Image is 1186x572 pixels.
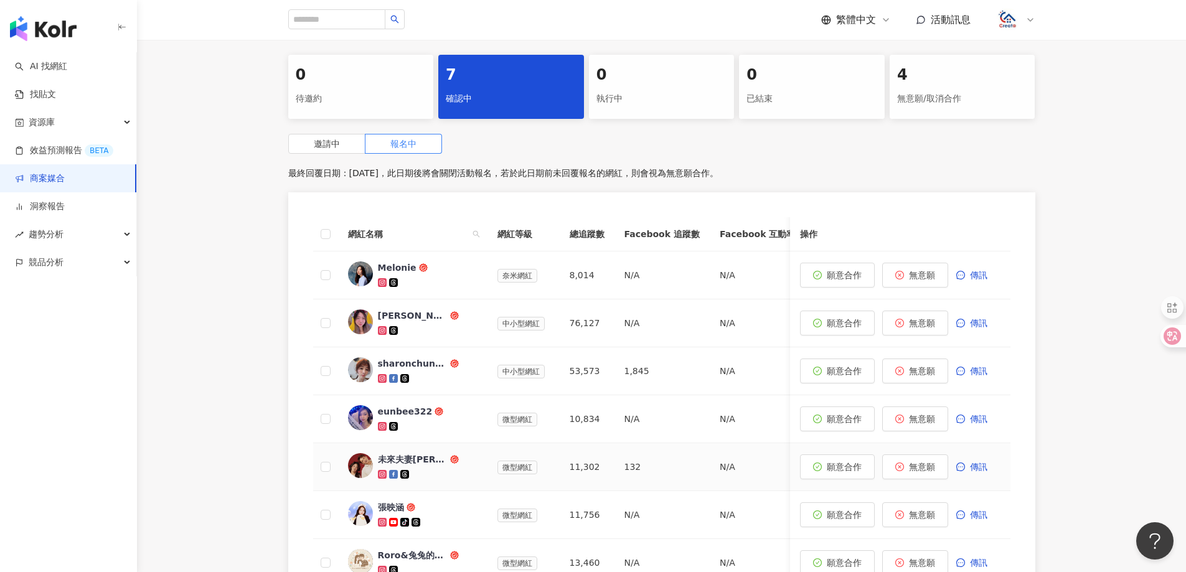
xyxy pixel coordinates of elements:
span: 願意合作 [827,510,862,520]
div: Melonie [378,261,417,274]
span: 傳訊 [970,462,987,472]
td: 53,573 [560,347,614,395]
span: 無意願 [909,462,935,472]
span: rise [15,230,24,239]
span: 微型網紅 [497,461,537,474]
button: 願意合作 [800,502,875,527]
img: KOL Avatar [348,309,373,334]
img: KOL Avatar [348,453,373,478]
td: N/A [710,395,805,443]
span: 微型網紅 [497,556,537,570]
span: 傳訊 [970,366,987,376]
span: 資源庫 [29,108,55,136]
span: 邀請中 [314,139,340,149]
div: 已結束 [746,88,877,110]
span: 微型網紅 [497,413,537,426]
a: searchAI 找網紅 [15,60,67,73]
span: 競品分析 [29,248,64,276]
span: check-circle [813,271,822,279]
a: 洞察報告 [15,200,65,213]
button: 傳訊 [956,406,1000,431]
img: KOL Avatar [348,261,373,286]
button: 無意願 [882,406,948,431]
td: N/A [710,347,805,395]
div: 7 [446,65,577,86]
div: 確認中 [446,88,577,110]
p: 最終回覆日期：[DATE]，此日期後將會關閉活動報名，若於此日期前未回覆報名的網紅，則會視為無意願合作。 [288,164,1035,182]
span: message [956,558,965,567]
span: 網紅名稱 [348,227,468,241]
button: 無意願 [882,454,948,479]
span: 無意願 [909,318,935,328]
button: 傳訊 [956,311,1000,335]
span: 繁體中文 [836,13,876,27]
td: 10,834 [560,395,614,443]
button: 願意合作 [800,406,875,431]
a: 找貼文 [15,88,56,101]
span: 願意合作 [827,270,862,280]
span: message [956,319,965,327]
span: 無意願 [909,510,935,520]
span: close-circle [895,462,904,471]
div: eunbee322 [378,405,433,418]
span: 中小型網紅 [497,365,545,378]
div: 未來夫妻[PERSON_NAME] & [PERSON_NAME] [378,453,448,466]
td: N/A [710,251,805,299]
div: 張映涵 [378,501,404,513]
span: check-circle [813,558,822,567]
iframe: Help Scout Beacon - Open [1136,522,1174,560]
td: N/A [614,491,710,539]
span: 傳訊 [970,270,987,280]
span: check-circle [813,415,822,423]
button: 傳訊 [956,263,1000,288]
img: KOL Avatar [348,405,373,430]
td: N/A [614,299,710,347]
span: close-circle [895,510,904,519]
button: 願意合作 [800,359,875,383]
button: 傳訊 [956,454,1000,479]
span: 傳訊 [970,414,987,424]
a: 效益預測報告BETA [15,144,113,157]
span: message [956,462,965,471]
div: [PERSON_NAME] [378,309,448,322]
div: 無意願/取消合作 [897,88,1028,110]
span: 傳訊 [970,510,987,520]
span: 願意合作 [827,462,862,472]
td: 11,302 [560,443,614,491]
span: close-circle [895,271,904,279]
button: 無意願 [882,263,948,288]
td: 132 [614,443,710,491]
th: 操作 [790,217,1010,251]
button: 願意合作 [800,311,875,335]
td: 1,845 [614,347,710,395]
span: 無意願 [909,414,935,424]
span: 無意願 [909,366,935,376]
button: 願意合作 [800,454,875,479]
td: N/A [710,491,805,539]
button: 傳訊 [956,502,1000,527]
span: message [956,271,965,279]
span: check-circle [813,510,822,519]
span: 願意合作 [827,558,862,568]
span: 無意願 [909,558,935,568]
span: close-circle [895,319,904,327]
button: 無意願 [882,311,948,335]
span: 傳訊 [970,558,987,568]
span: search [470,225,482,243]
th: Facebook 互動率 [710,217,805,251]
td: 8,014 [560,251,614,299]
span: 願意合作 [827,318,862,328]
button: 傳訊 [956,359,1000,383]
span: 趨勢分析 [29,220,64,248]
div: 0 [596,65,727,86]
th: Facebook 追蹤數 [614,217,710,251]
span: message [956,367,965,375]
td: N/A [710,299,805,347]
span: message [956,415,965,423]
span: 奈米網紅 [497,269,537,283]
span: check-circle [813,319,822,327]
button: 無意願 [882,502,948,527]
th: 總追蹤數 [560,217,614,251]
td: N/A [710,443,805,491]
span: 願意合作 [827,414,862,424]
